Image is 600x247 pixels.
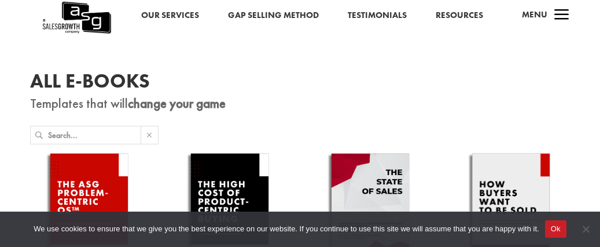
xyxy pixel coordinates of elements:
strong: change your game [128,95,226,112]
input: Search... [48,126,141,144]
button: Ok [545,220,566,238]
span: No [580,223,591,235]
p: Templates that will [30,97,570,111]
span: We use cookies to ensure that we give you the best experience on our website. If you continue to ... [34,223,539,235]
h1: All E-Books [30,71,570,97]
